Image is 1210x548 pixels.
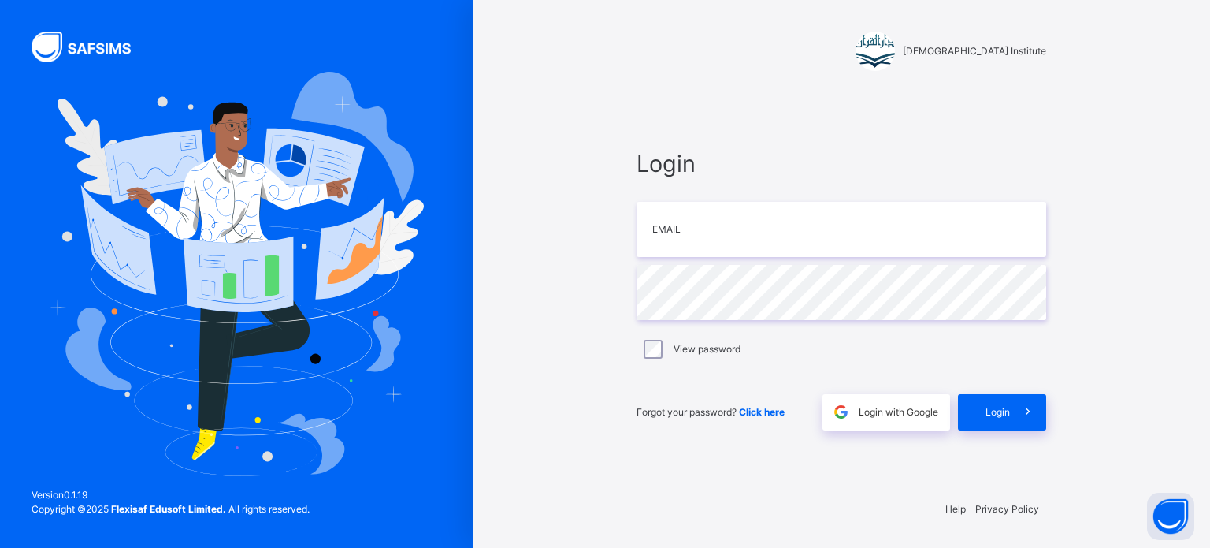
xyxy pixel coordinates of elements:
[985,405,1010,419] span: Login
[49,72,424,475] img: Hero Image
[32,32,150,62] img: SAFSIMS Logo
[637,147,1046,181] span: Login
[32,488,310,502] span: Version 0.1.19
[832,403,850,421] img: google.396cfc9801f0270233282035f929180a.svg
[111,503,226,515] strong: Flexisaf Edusoft Limited.
[945,503,966,515] a: Help
[637,406,785,418] span: Forgot your password?
[739,406,785,418] a: Click here
[859,405,938,419] span: Login with Google
[1147,493,1194,540] button: Open asap
[674,342,740,356] label: View password
[32,503,310,515] span: Copyright © 2025 All rights reserved.
[975,503,1039,515] a: Privacy Policy
[903,44,1046,58] span: [DEMOGRAPHIC_DATA] Institute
